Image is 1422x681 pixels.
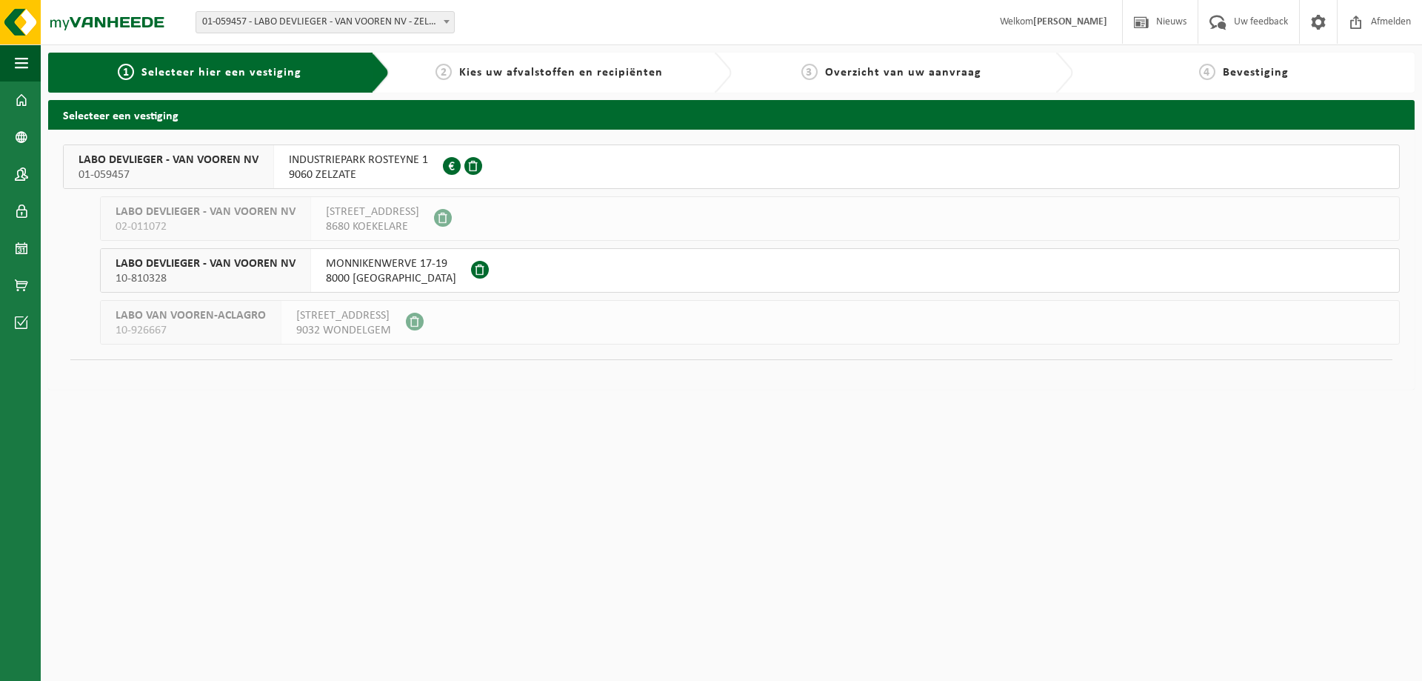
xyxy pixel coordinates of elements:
[7,648,247,681] iframe: chat widget
[116,219,296,234] span: 02-011072
[116,308,266,323] span: LABO VAN VOOREN-ACLAGRO
[1199,64,1215,80] span: 4
[296,308,391,323] span: [STREET_ADDRESS]
[100,248,1400,293] button: LABO DEVLIEGER - VAN VOOREN NV 10-810328 MONNIKENWERVE 17-198000 [GEOGRAPHIC_DATA]
[296,323,391,338] span: 9032 WONDELGEM
[79,167,258,182] span: 01-059457
[326,205,419,219] span: [STREET_ADDRESS]
[196,12,454,33] span: 01-059457 - LABO DEVLIEGER - VAN VOOREN NV - ZELZATE
[459,67,663,79] span: Kies uw afvalstoffen en recipiënten
[48,100,1415,129] h2: Selecteer een vestiging
[63,144,1400,189] button: LABO DEVLIEGER - VAN VOOREN NV 01-059457 INDUSTRIEPARK ROSTEYNE 19060 ZELZATE
[116,271,296,286] span: 10-810328
[825,67,981,79] span: Overzicht van uw aanvraag
[141,67,301,79] span: Selecteer hier een vestiging
[1033,16,1107,27] strong: [PERSON_NAME]
[326,256,456,271] span: MONNIKENWERVE 17-19
[196,11,455,33] span: 01-059457 - LABO DEVLIEGER - VAN VOOREN NV - ZELZATE
[326,271,456,286] span: 8000 [GEOGRAPHIC_DATA]
[289,153,428,167] span: INDUSTRIEPARK ROSTEYNE 1
[118,64,134,80] span: 1
[116,323,266,338] span: 10-926667
[116,205,296,219] span: LABO DEVLIEGER - VAN VOOREN NV
[435,64,452,80] span: 2
[326,219,419,234] span: 8680 KOEKELARE
[116,256,296,271] span: LABO DEVLIEGER - VAN VOOREN NV
[801,64,818,80] span: 3
[1223,67,1289,79] span: Bevestiging
[289,167,428,182] span: 9060 ZELZATE
[79,153,258,167] span: LABO DEVLIEGER - VAN VOOREN NV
